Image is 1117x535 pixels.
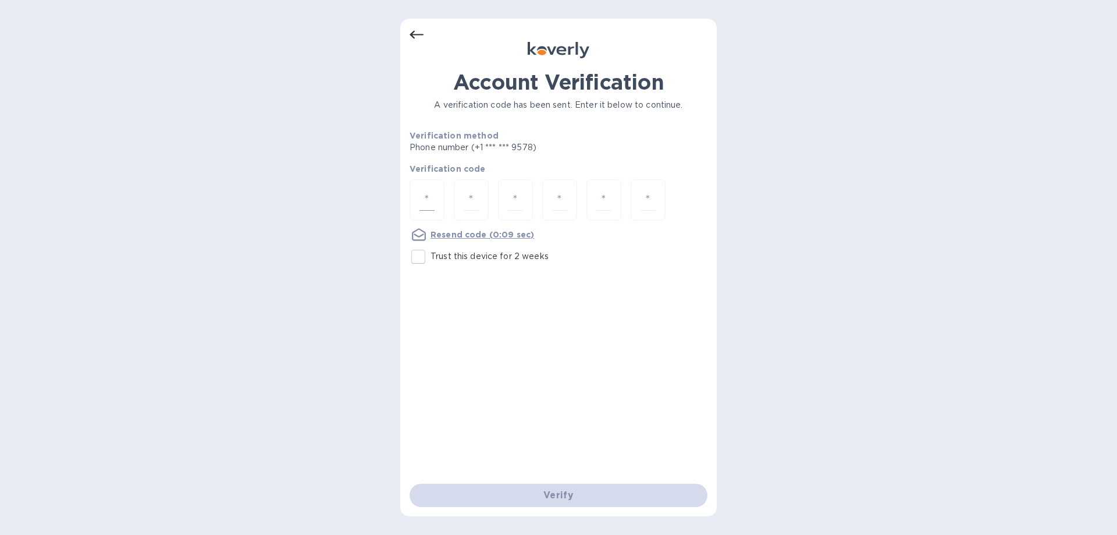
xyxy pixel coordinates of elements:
[410,141,625,154] p: Phone number (+1 *** *** 9578)
[431,250,549,263] p: Trust this device for 2 weeks
[410,99,707,111] p: A verification code has been sent. Enter it below to continue.
[431,230,534,239] u: Resend code (0:09 sec)
[410,131,499,140] b: Verification method
[410,70,707,94] h1: Account Verification
[410,163,707,175] p: Verification code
